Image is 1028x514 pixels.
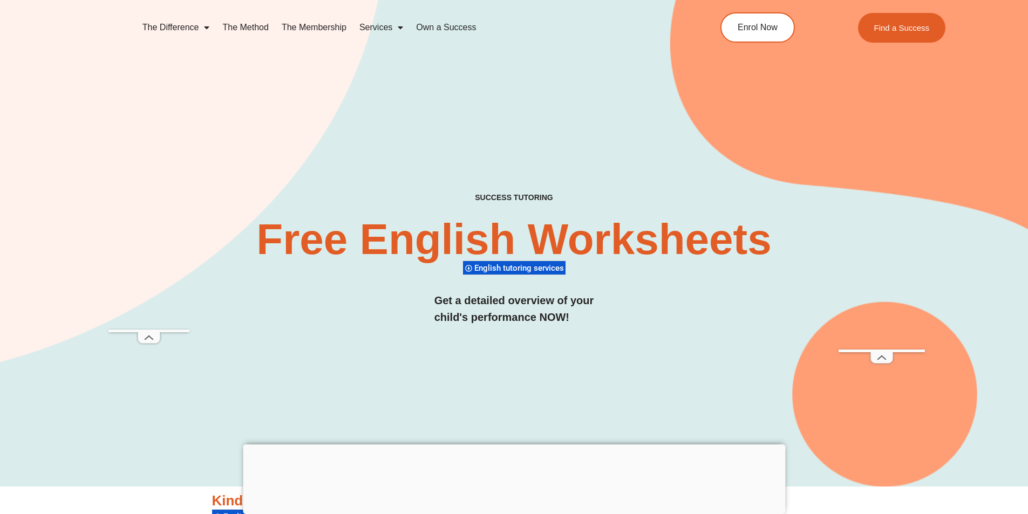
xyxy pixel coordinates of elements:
span: Find a Success [874,24,930,32]
h3: Get a detailed overview of your child's performance NOW! [434,292,594,326]
a: The Difference [136,15,216,40]
iframe: Advertisement [839,26,925,349]
span: Enrol Now [738,23,778,32]
span: English tutoring services [474,263,567,273]
a: Services [353,15,410,40]
h3: Kinder English Worksheets [212,492,816,510]
iframe: Advertisement [108,26,189,330]
a: The Method [216,15,275,40]
a: Find a Success [858,13,946,43]
nav: Menu [136,15,671,40]
a: Own a Success [410,15,482,40]
h2: Free English Worksheets​ [229,218,799,261]
iframe: Advertisement [243,444,785,511]
div: English tutoring services [463,261,566,275]
h4: SUCCESS TUTORING​ [386,193,642,202]
a: Enrol Now [720,12,795,43]
a: The Membership [275,15,353,40]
